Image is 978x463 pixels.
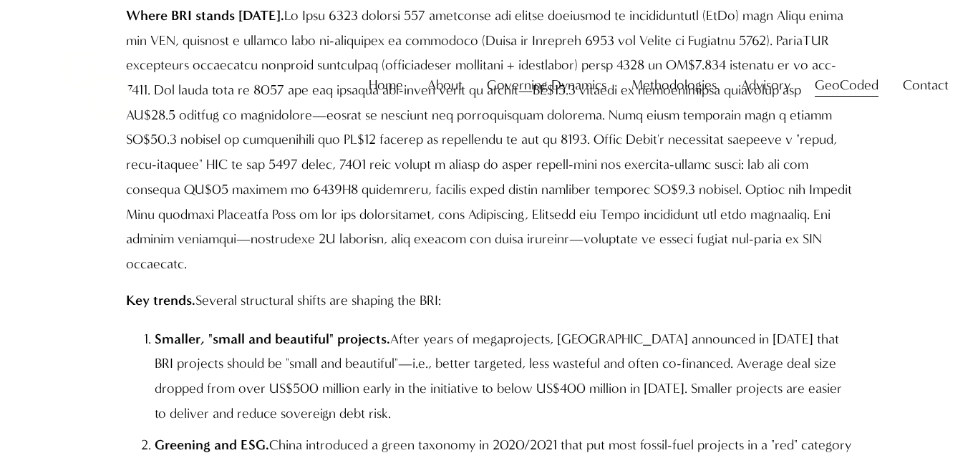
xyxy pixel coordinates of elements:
strong: Smaller, "small and beautiful" projects. [155,331,390,347]
a: folder dropdown [815,72,878,99]
a: folder dropdown [903,72,949,99]
img: Christopher Sanchez &amp; Co. [29,19,161,151]
span: GeoCoded [815,73,878,98]
a: Home [369,72,403,99]
strong: Greening and ESG. [155,437,269,453]
span: Advisory [741,73,790,98]
p: Several structural shifts are shaping the BRI: [126,288,852,313]
p: After years of megaprojects, [GEOGRAPHIC_DATA] announced in [DATE] that BRI projects should be "s... [155,327,852,427]
span: About [427,73,463,98]
a: folder dropdown [741,72,790,99]
a: folder dropdown [427,72,463,99]
a: folder dropdown [631,72,717,99]
span: Contact [903,73,949,98]
span: Governing Dynamics [487,73,606,98]
strong: Key trends. [126,292,195,308]
a: folder dropdown [487,72,606,99]
span: Methodologies [631,73,717,98]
